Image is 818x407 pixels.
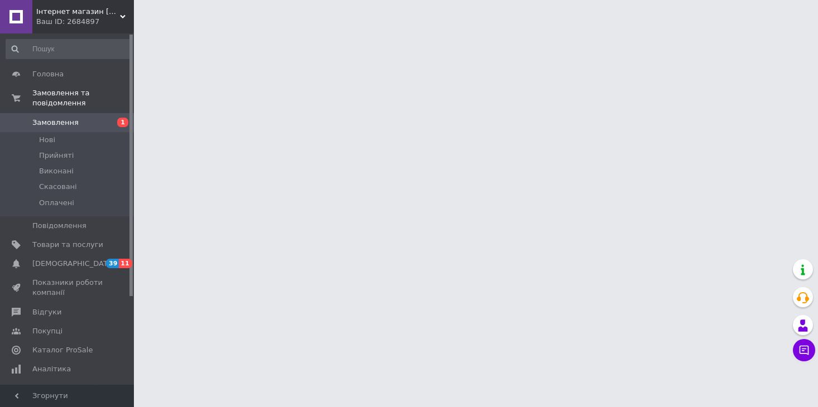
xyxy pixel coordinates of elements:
span: Скасовані [39,182,77,192]
input: Пошук [6,39,132,59]
span: Покупці [32,326,62,336]
span: Замовлення та повідомлення [32,88,134,108]
span: 1 [117,118,128,127]
span: Інтернет магазин Danchenko [36,7,120,17]
div: Ваш ID: 2684897 [36,17,134,27]
span: Замовлення [32,118,79,128]
span: Нові [39,135,55,145]
span: 39 [106,259,119,268]
span: Повідомлення [32,221,86,231]
span: Показники роботи компанії [32,278,103,298]
span: Інструменти веб-майстра та SEO [32,383,103,403]
span: [DEMOGRAPHIC_DATA] [32,259,115,269]
span: Головна [32,69,64,79]
span: Товари та послуги [32,240,103,250]
span: Аналітика [32,364,71,374]
span: Прийняті [39,151,74,161]
button: Чат з покупцем [793,339,815,361]
span: Відгуки [32,307,61,317]
span: 11 [119,259,132,268]
span: Каталог ProSale [32,345,93,355]
span: Оплачені [39,198,74,208]
span: Виконані [39,166,74,176]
